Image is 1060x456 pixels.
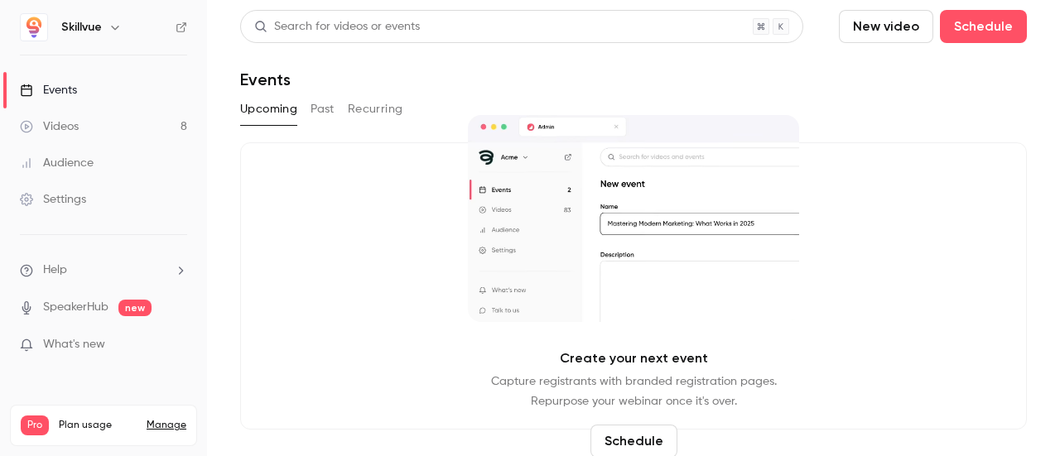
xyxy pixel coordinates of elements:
[46,26,81,40] div: v 4.0.25
[26,26,40,40] img: logo_orange.svg
[43,336,105,353] span: What's new
[560,348,708,368] p: Create your next event
[118,300,152,316] span: new
[20,82,77,98] div: Events
[147,419,186,432] a: Manage
[348,96,403,122] button: Recurring
[43,299,108,316] a: SpeakerHub
[185,98,275,108] div: Keyword (traffico)
[491,372,777,411] p: Capture registrants with branded registration pages. Repurpose your webinar once it's over.
[43,43,237,56] div: [PERSON_NAME]: [DOMAIN_NAME]
[240,70,291,89] h1: Events
[940,10,1027,43] button: Schedule
[167,338,187,353] iframe: Noticeable Trigger
[254,18,420,36] div: Search for videos or events
[21,14,47,41] img: Skillvue
[20,262,187,279] li: help-dropdown-opener
[311,96,335,122] button: Past
[59,419,137,432] span: Plan usage
[69,96,82,109] img: tab_domain_overview_orange.svg
[43,262,67,279] span: Help
[61,19,102,36] h6: Skillvue
[240,96,297,122] button: Upcoming
[87,98,127,108] div: Dominio
[20,155,94,171] div: Audience
[20,191,86,208] div: Settings
[21,415,49,435] span: Pro
[26,43,40,56] img: website_grey.svg
[166,96,180,109] img: tab_keywords_by_traffic_grey.svg
[839,10,933,43] button: New video
[20,118,79,135] div: Videos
